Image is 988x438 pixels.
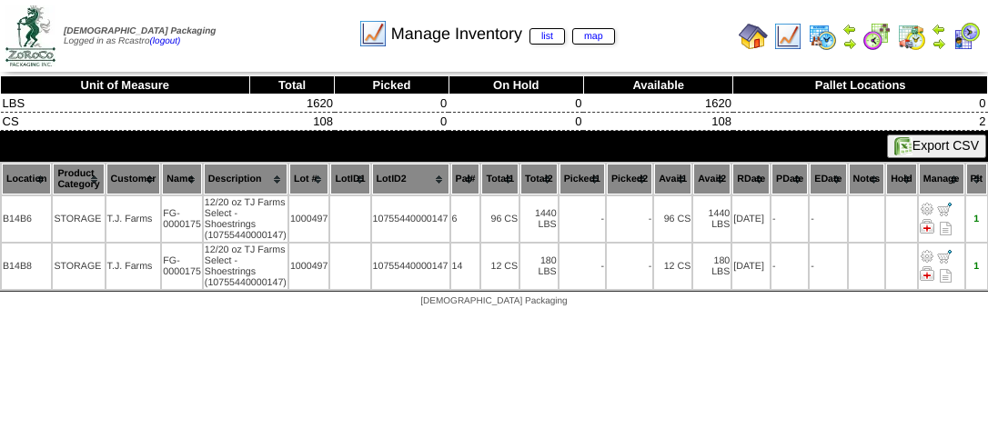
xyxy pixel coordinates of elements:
[451,196,480,242] td: 6
[1,95,250,113] td: LBS
[481,196,519,242] td: 96 CS
[920,219,934,234] img: Manage Hold
[529,28,565,45] a: list
[894,137,912,155] img: excel.gif
[967,214,987,224] div: 1
[449,113,583,131] td: 0
[204,244,287,289] td: 12/20 oz TJ Farms Select - Shoestrings (10755440000147)
[520,164,558,194] th: Total2
[733,113,988,131] td: 2
[771,196,808,242] td: -
[358,19,388,48] img: line_graph.gif
[583,113,732,131] td: 108
[64,26,216,36] span: [DEMOGRAPHIC_DATA] Packaging
[5,5,55,66] img: zoroco-logo-small.webp
[810,164,846,194] th: EDate
[808,22,837,51] img: calendarprod.gif
[1,113,250,131] td: CS
[940,222,952,235] i: Note
[654,164,691,194] th: Avail1
[607,196,652,242] td: -
[733,95,988,113] td: 0
[420,296,567,306] span: [DEMOGRAPHIC_DATA] Packaging
[583,76,732,95] th: Available
[693,244,731,289] td: 180 LBS
[249,76,335,95] th: Total
[481,244,519,289] td: 12 CS
[897,22,926,51] img: calendarinout.gif
[449,76,583,95] th: On Hold
[887,134,986,158] button: Export CSV
[64,26,216,46] span: Logged in as Rcastro
[886,164,917,194] th: Hold
[842,36,857,51] img: arrowright.gif
[572,28,615,45] a: map
[106,244,161,289] td: T.J. Farms
[53,196,104,242] td: STORAGE
[607,164,652,194] th: Picked2
[967,261,987,272] div: 1
[920,249,934,264] img: Adjust
[335,76,449,95] th: Picked
[560,244,605,289] td: -
[733,76,988,95] th: Pallet Locations
[693,196,731,242] td: 1440 LBS
[330,164,369,194] th: LotID1
[162,164,201,194] th: Name
[335,95,449,113] td: 0
[481,164,519,194] th: Total1
[940,269,952,283] i: Note
[520,196,558,242] td: 1440 LBS
[451,244,480,289] td: 14
[937,249,952,264] img: Move
[560,164,605,194] th: Picked1
[693,164,731,194] th: Avail2
[862,22,892,51] img: calendarblend.gif
[520,244,558,289] td: 180 LBS
[53,164,104,194] th: Product Category
[810,244,846,289] td: -
[372,244,449,289] td: 10755440000147
[920,202,934,216] img: Adjust
[849,164,885,194] th: Notes
[106,196,161,242] td: T.J. Farms
[810,196,846,242] td: -
[654,196,691,242] td: 96 CS
[289,244,329,289] td: 1000497
[204,164,287,194] th: Description
[842,22,857,36] img: arrowleft.gif
[771,244,808,289] td: -
[53,244,104,289] td: STORAGE
[1,76,250,95] th: Unit of Measure
[2,164,51,194] th: Location
[919,164,964,194] th: Manage
[966,164,988,194] th: Plt
[449,95,583,113] td: 0
[162,196,201,242] td: FG-0000175
[106,164,161,194] th: Customer
[249,95,335,113] td: 1620
[937,202,952,216] img: Move
[732,164,770,194] th: RDate
[289,196,329,242] td: 1000497
[204,196,287,242] td: 12/20 oz TJ Farms Select - Shoestrings (10755440000147)
[952,22,981,51] img: calendarcustomer.gif
[932,22,946,36] img: arrowleft.gif
[607,244,652,289] td: -
[654,244,691,289] td: 12 CS
[732,244,770,289] td: [DATE]
[771,164,808,194] th: PDate
[2,196,51,242] td: B14B6
[932,36,946,51] img: arrowright.gif
[583,95,732,113] td: 1620
[920,266,934,281] img: Manage Hold
[560,196,605,242] td: -
[249,113,335,131] td: 108
[150,36,181,46] a: (logout)
[451,164,480,194] th: Pal#
[773,22,802,51] img: line_graph.gif
[391,25,615,44] span: Manage Inventory
[335,113,449,131] td: 0
[372,196,449,242] td: 10755440000147
[372,164,449,194] th: LotID2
